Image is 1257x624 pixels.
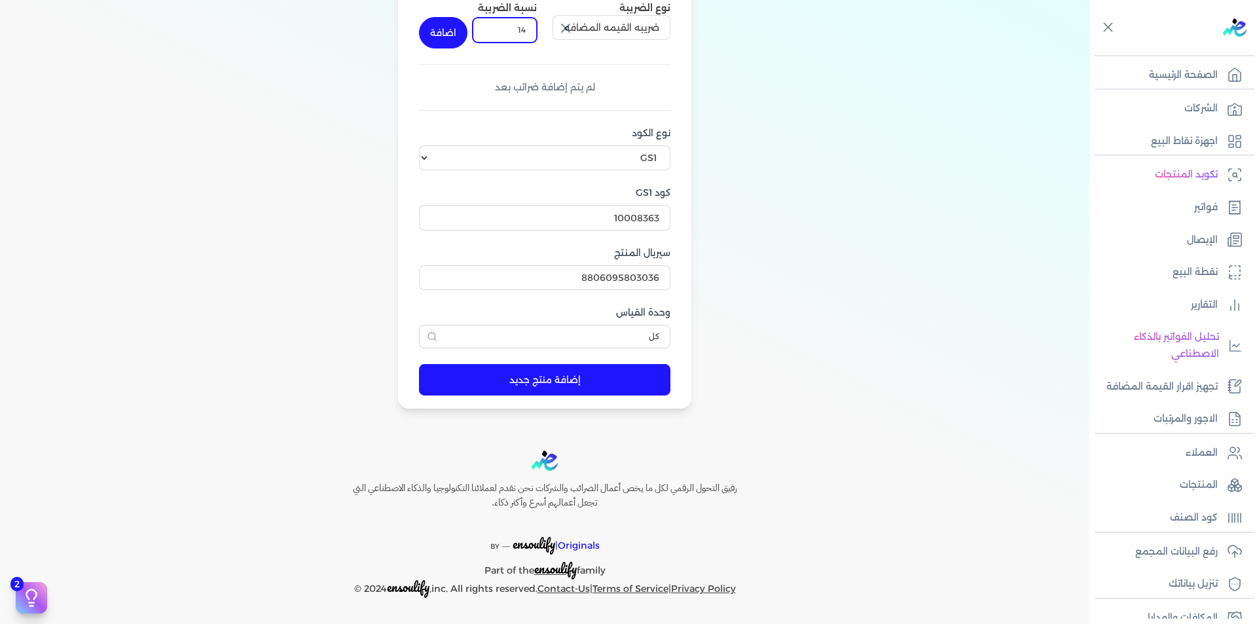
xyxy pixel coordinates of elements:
a: كود الصنف [1089,504,1249,532]
a: نقطة البيع [1089,259,1249,286]
a: الإيصال [1089,227,1249,254]
label: نسبة الضريبة [478,2,537,14]
img: logo [532,450,558,471]
label: نوع الكود [419,126,670,140]
a: التقارير [1089,291,1249,319]
span: BY [490,542,500,551]
a: تنزيل بياناتك [1089,570,1249,598]
p: نقطة البيع [1173,264,1218,281]
p: اجهزة نقاط البيع [1151,133,1218,150]
input: اختر نوع الضريبة [553,15,670,40]
p: الإيصال [1187,232,1218,249]
input: نسبة الضريبة [473,18,537,43]
div: لم يتم إضافة ضرائب بعد [419,81,670,94]
a: Terms of Service [592,583,668,595]
p: تحليل الفواتير بالذكاء الاصطناعي [1096,329,1219,362]
p: تجهيز اقرار القيمة المضافة [1106,378,1218,395]
a: الشركات [1089,95,1249,122]
input: ادخل كود المنتج لديك [419,265,670,290]
p: المنتجات [1180,477,1218,494]
a: الاجور والمرتبات [1089,405,1249,433]
span: ensoulify [534,559,577,579]
p: | [325,520,765,555]
p: رفع البيانات المجمع [1135,543,1218,560]
button: 2 [16,582,47,614]
p: © 2024 ,inc. All rights reserved. | | [325,579,765,598]
label: كود GS1 [419,186,670,200]
sup: __ [502,539,510,547]
label: سيريال المنتج [419,246,670,260]
a: Privacy Policy [671,583,736,595]
p: الشركات [1184,100,1218,117]
input: كود GS1 [419,205,670,230]
a: تحليل الفواتير بالذكاء الاصطناعي [1089,323,1249,367]
label: وحدة القياس [419,306,670,320]
span: ensoulify [513,534,555,554]
button: اضافة [419,17,467,48]
p: Part of the family [325,555,765,579]
span: 2 [10,577,24,591]
p: العملاء [1186,445,1218,462]
a: العملاء [1089,439,1249,467]
h6: رفيق التحول الرقمي لكل ما يخص أعمال الضرائب والشركات نحن نقدم لعملائنا التكنولوجيا والذكاء الاصطن... [325,481,765,509]
a: المنتجات [1089,471,1249,499]
p: الاجور والمرتبات [1154,411,1218,428]
a: تجهيز اقرار القيمة المضافة [1089,373,1249,401]
a: اجهزة نقاط البيع [1089,128,1249,155]
a: ensoulify [534,564,577,576]
p: تنزيل بياناتك [1169,576,1218,593]
img: logo [1223,18,1247,37]
a: Contact-Us [537,583,590,595]
a: فواتير [1089,194,1249,221]
p: تكويد المنتجات [1155,166,1218,183]
button: إضافة منتج جديد [419,364,670,395]
span: Originals [558,540,600,551]
a: الصفحة الرئيسية [1089,62,1249,89]
button: اختر نوع الضريبة [553,15,670,45]
p: التقارير [1191,297,1218,314]
p: كود الصنف [1170,509,1218,526]
p: فواتير [1194,199,1218,216]
input: نوع الوحدة [419,325,670,348]
a: رفع البيانات المجمع [1089,538,1249,566]
label: نوع الضريبة [619,2,670,14]
span: ensoulify [387,577,429,597]
a: تكويد المنتجات [1089,161,1249,189]
p: الصفحة الرئيسية [1149,67,1218,84]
